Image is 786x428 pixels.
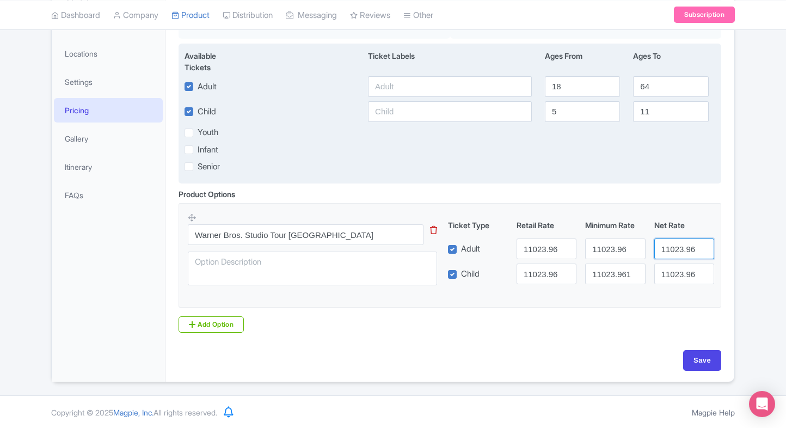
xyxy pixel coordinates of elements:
[45,407,224,418] div: Copyright © 2025 All rights reserved.
[654,239,714,259] input: 0.0
[692,408,735,417] a: Magpie Help
[368,76,532,97] input: Adult
[198,144,218,156] label: Infant
[654,264,714,284] input: 0.0
[674,7,735,23] a: Subscription
[368,101,532,122] input: Child
[461,268,480,280] label: Child
[54,183,163,207] a: FAQs
[585,239,645,259] input: 0.0
[538,50,627,73] div: Ages From
[179,316,244,333] a: Add Option
[185,50,243,73] div: Available Tickets
[517,239,576,259] input: 0.0
[683,350,721,371] input: Save
[54,126,163,151] a: Gallery
[581,219,649,231] div: Minimum Rate
[198,81,217,93] label: Adult
[461,243,480,255] label: Adult
[54,70,163,94] a: Settings
[54,98,163,123] a: Pricing
[198,106,216,118] label: Child
[54,155,163,179] a: Itinerary
[198,126,218,139] label: Youth
[512,219,581,231] div: Retail Rate
[749,391,775,417] div: Open Intercom Messenger
[188,224,423,245] input: Option Name
[361,50,538,73] div: Ticket Labels
[517,264,576,284] input: 0.0
[585,264,645,284] input: 0.0
[179,188,235,200] div: Product Options
[650,219,719,231] div: Net Rate
[444,219,512,231] div: Ticket Type
[54,41,163,66] a: Locations
[198,161,220,173] label: Senior
[627,50,715,73] div: Ages To
[113,408,153,417] span: Magpie, Inc.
